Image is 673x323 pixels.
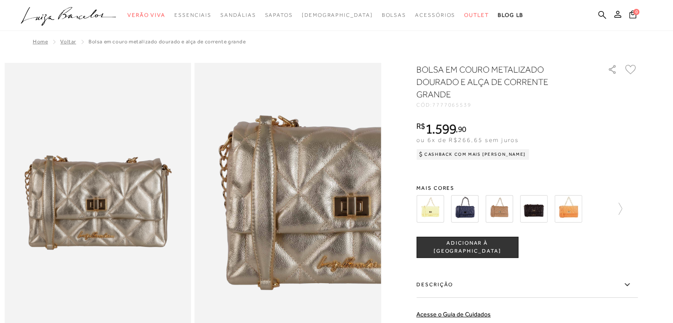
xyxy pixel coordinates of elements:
i: R$ [416,122,425,130]
div: Cashback com Mais [PERSON_NAME] [416,149,529,160]
span: Essenciais [174,12,212,18]
span: Verão Viva [127,12,165,18]
span: [DEMOGRAPHIC_DATA] [302,12,373,18]
a: categoryNavScreenReaderText [174,7,212,23]
img: BOLSA EM COURO CAFÉ E ALÇA DE CORRENTE GRANDE [520,195,547,223]
span: BOLSA EM COURO METALIZADO DOURADO E ALÇA DE CORRENTE GRANDE [88,38,246,45]
span: Mais cores [416,185,638,191]
a: noSubCategoriesText [302,7,373,23]
img: BOLSA EM COURO LARANJA DAMASCO E ALÇA DE CORRENTE GRANDE [554,195,582,223]
span: 7777065539 [432,102,472,108]
a: BLOG LB [498,7,523,23]
a: categoryNavScreenReaderText [265,7,292,23]
img: BOLSA EM COURO BEGE E ALÇA DE CORRENTE GRANDE [485,195,513,223]
img: BOLSA EM COURO AZUL ATLÂNTICO E ALÇA DE CORRENTE GRANDE [451,195,478,223]
a: categoryNavScreenReaderText [415,7,455,23]
span: Bolsas [381,12,406,18]
a: Voltar [60,38,76,45]
img: BOLSA EM COURO AMARELO PALHA E ALÇA DE CORRENTE GRANDE [416,195,444,223]
button: 0 [627,10,639,22]
div: CÓD: [416,102,593,108]
h1: BOLSA EM COURO METALIZADO DOURADO E ALÇA DE CORRENTE GRANDE [416,63,582,100]
span: 90 [458,124,466,134]
button: ADICIONAR À [GEOGRAPHIC_DATA] [416,237,518,258]
label: Descrição [416,272,638,298]
span: Acessórios [415,12,455,18]
span: 1.599 [425,121,456,137]
a: categoryNavScreenReaderText [127,7,165,23]
a: Home [33,38,48,45]
a: categoryNavScreenReaderText [381,7,406,23]
span: ou 6x de R$266,65 sem juros [416,136,519,143]
span: Outlet [464,12,489,18]
a: Acesse o Guia de Cuidados [416,311,491,318]
i: , [456,125,466,133]
span: BLOG LB [498,12,523,18]
span: ADICIONAR À [GEOGRAPHIC_DATA] [417,239,518,255]
span: 0 [633,9,639,15]
a: categoryNavScreenReaderText [464,7,489,23]
span: Sandálias [220,12,256,18]
span: Sapatos [265,12,292,18]
a: categoryNavScreenReaderText [220,7,256,23]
